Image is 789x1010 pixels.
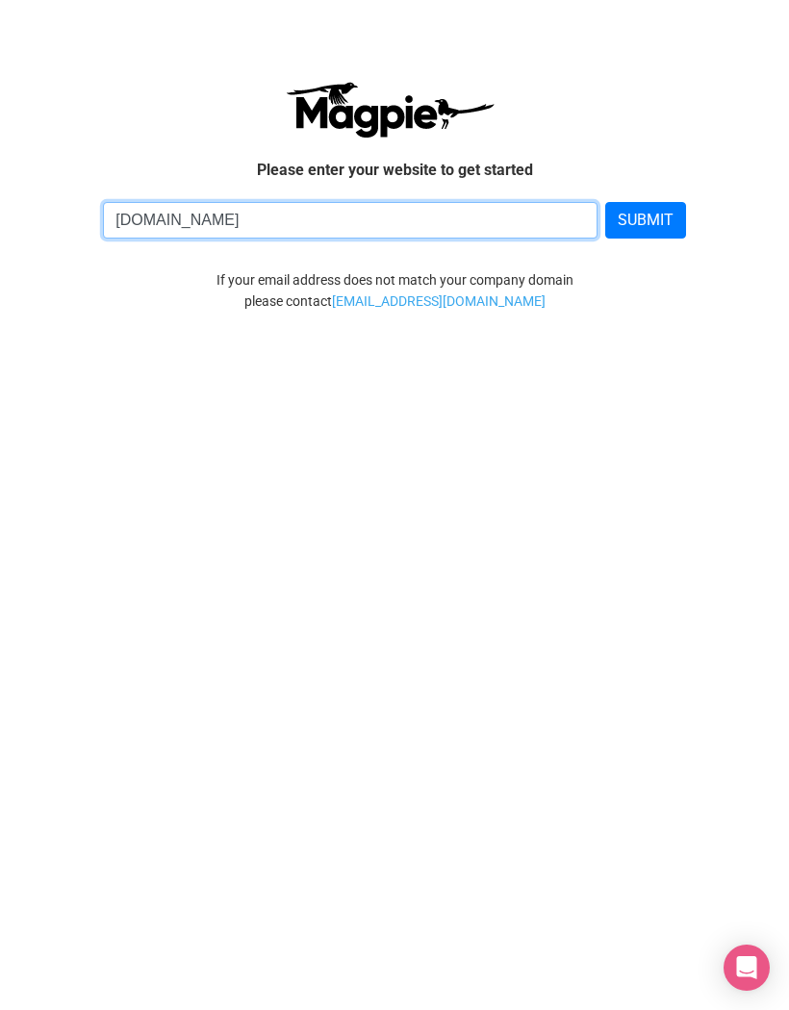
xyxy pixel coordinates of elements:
img: logo-ab69f6fb50320c5b225c76a69d11143b.png [281,81,497,139]
p: Please enter your website to get started [38,158,751,183]
a: [EMAIL_ADDRESS][DOMAIN_NAME] [332,290,546,312]
div: Open Intercom Messenger [724,945,770,991]
div: please contact [24,290,765,312]
input: Enter company website [103,202,597,239]
button: SUBMIT [605,202,686,239]
div: If your email address does not match your company domain [24,269,765,290]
